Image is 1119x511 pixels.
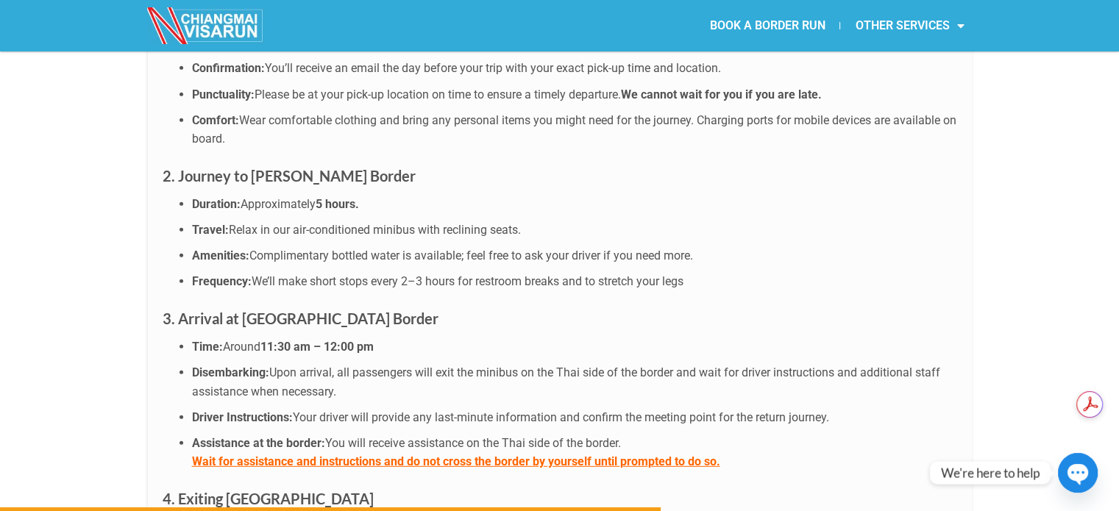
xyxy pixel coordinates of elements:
[559,9,978,43] nav: Menu
[621,87,822,101] b: We cannot wait for you if you are late.
[199,87,255,101] strong: unctuality:
[265,61,721,75] span: You’ll receive an email the day before your trip with your exact pick-up time and location.
[163,310,438,327] strong: 3. Arrival at [GEOGRAPHIC_DATA] Border
[163,167,416,185] strong: 2. Journey to [PERSON_NAME] Border
[192,195,957,214] li: Approximately
[192,87,199,101] b: P
[192,113,239,127] strong: Comfort:
[192,436,325,450] b: Assistance at the border:
[249,249,693,262] span: Complimentary bottled water is available; feel free to ask your driver if you need more.
[695,9,839,43] a: BOOK A BORDER RUN
[252,274,683,288] span: We’ll make short stops every 2–3 hours for restroom breaks and to stretch your legs
[840,9,978,43] a: OTHER SERVICES
[163,490,374,507] strong: 4. Exiting [GEOGRAPHIC_DATA]
[192,365,940,399] span: Upon arrival, all passengers will exit the minibus on the Thai side of the border and wait for dr...
[192,454,720,468] b: Wait for assistance and instructions and do not cross the border by yourself until prompted to do...
[255,87,621,101] span: Please be at your pick-up location on time to ensure a timely departure.
[192,365,269,379] strong: Disembarking:
[192,337,957,357] li: Around
[192,223,229,237] strong: Travel:
[325,436,621,450] span: You will receive assistance on the Thai side of the border.
[192,274,252,288] strong: Frequency:
[192,61,265,75] strong: Confirmation:
[192,249,249,262] strong: Amenities:
[192,113,956,146] span: Wear comfortable clothing and bring any personal items you might need for the journey. Charging p...
[229,223,521,237] span: Relax in our air-conditioned minibus with reclining seats.
[192,197,241,211] strong: Duration:
[192,340,223,354] strong: Time:
[316,197,359,211] strong: 5 hours.
[192,410,293,424] strong: Driver Instructions:
[293,410,829,424] span: Your driver will provide any last-minute information and confirm the meeting point for the return...
[260,340,374,354] strong: 11:30 am – 12:00 pm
